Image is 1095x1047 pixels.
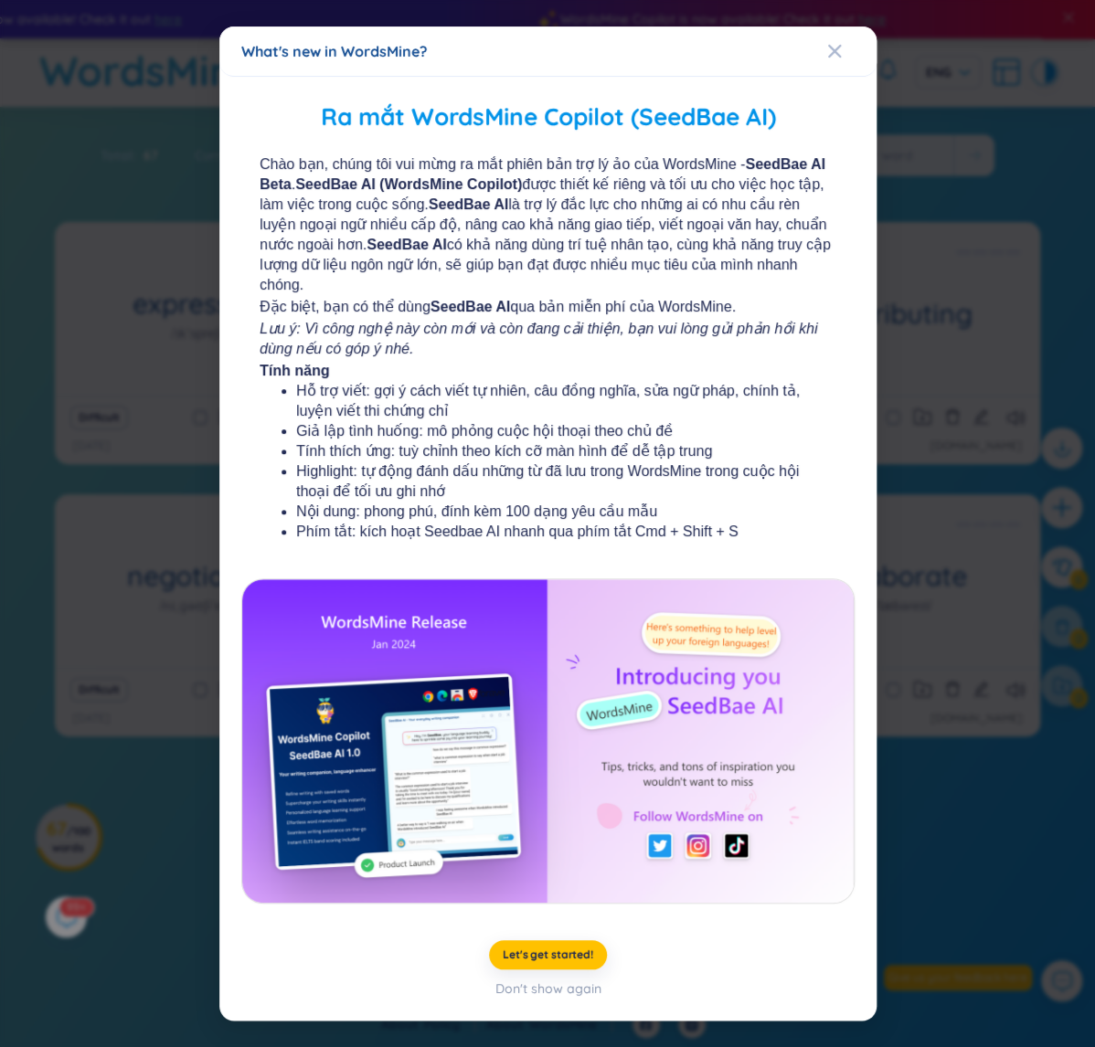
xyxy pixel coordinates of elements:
h2: Ra mắt WordsMine Copilot (SeedBae AI) [241,99,855,136]
b: SeedBae AI [430,299,509,314]
li: Tính thích ứng: tuỳ chỉnh theo kích cỡ màn hình để dễ tập trung [296,441,800,461]
li: Hỗ trợ viết: gợi ý cách viết tự nhiên, câu đồng nghĩa, sửa ngữ pháp, chính tả, luyện viết thi chứ... [296,381,800,421]
span: Đặc biệt, bạn có thể dùng qua bản miễn phí của WordsMine. [260,297,836,317]
b: SeedBae AI [428,196,507,212]
li: Giả lập tình huống: mô phỏng cuộc hội thoại theo chủ đề [296,421,800,441]
b: Tính năng [260,363,329,378]
i: Lưu ý: Vì công nghệ này còn mới và còn đang cải thiện, bạn vui lòng gửi phản hồi khi dùng nếu có ... [260,321,817,356]
b: SeedBae AI Beta [260,156,825,192]
li: Highlight: tự động đánh dấu những từ đã lưu trong WordsMine trong cuộc hội thoại để tối ưu ghi nhớ [296,461,800,502]
button: Close [826,26,876,76]
b: SeedBae AI (WordsMine Copilot) [295,176,522,192]
li: Phím tắt: kích hoạt Seedbae AI nhanh qua phím tắt Cmd + Shift + S [296,522,800,542]
li: Nội dung: phong phú, đính kèm 100 dạng yêu cầu mẫu [296,502,800,522]
button: Let's get started! [489,940,607,969]
b: SeedBae AI [367,237,446,252]
div: What's new in WordsMine? [241,41,855,61]
div: Don't show again [494,978,601,999]
span: Let's get started! [503,947,593,962]
span: Chào bạn, chúng tôi vui mừng ra mắt phiên bản trợ lý ảo của WordsMine - . được thiết kế riêng và ... [260,154,836,295]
